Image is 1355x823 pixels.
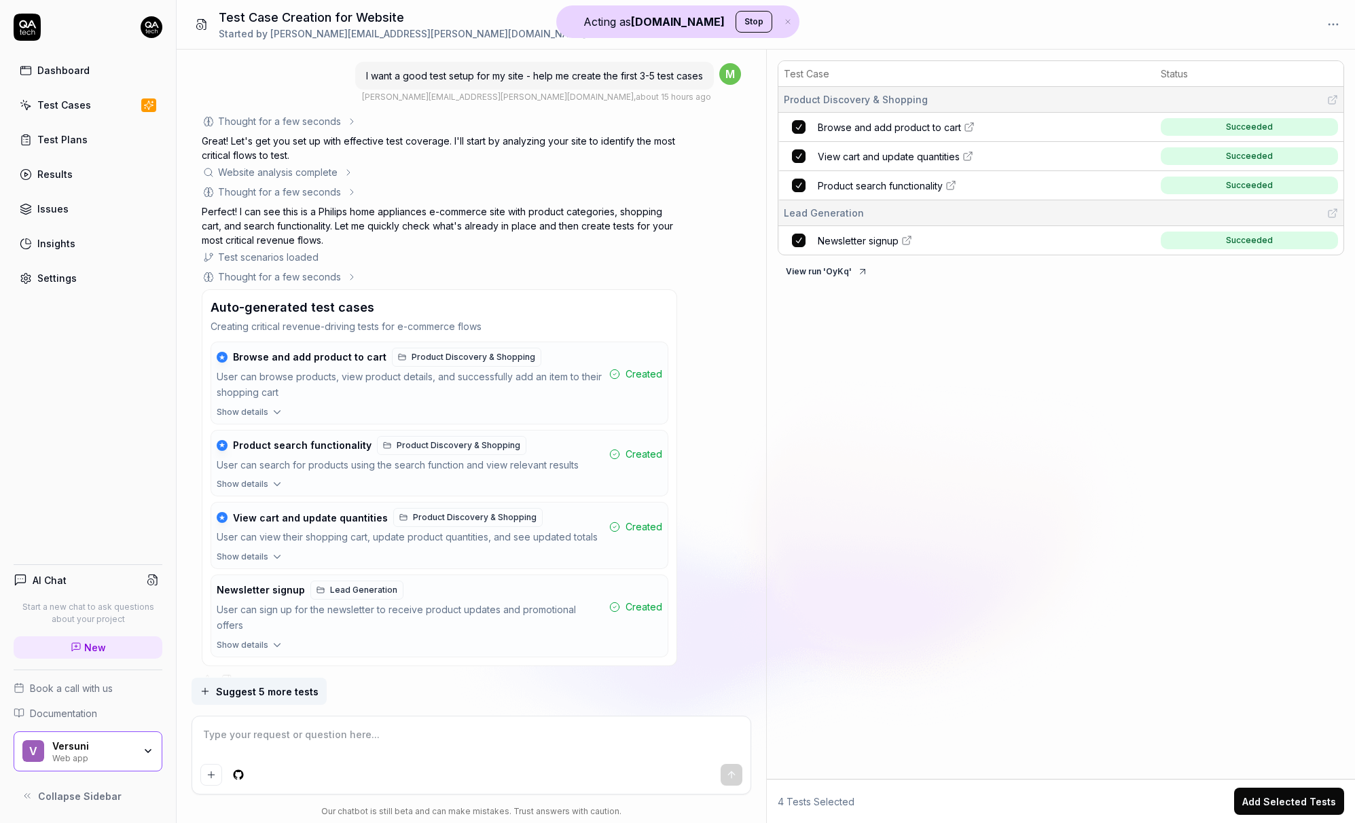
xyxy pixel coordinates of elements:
[202,674,213,685] button: Positive feedback
[412,351,535,363] span: Product Discovery & Shopping
[626,600,662,614] span: Created
[626,519,662,534] span: Created
[30,681,113,695] span: Book a call with us
[14,126,162,153] a: Test Plans
[211,575,668,639] button: Newsletter signupLead GenerationUser can sign up for the newsletter to receive product updates an...
[784,206,864,220] span: Lead Generation
[217,512,228,523] div: ★
[37,132,88,147] div: Test Plans
[211,406,668,424] button: Show details
[1234,788,1344,815] button: Add Selected Tests
[818,179,1153,193] a: Product search functionality
[37,98,91,112] div: Test Cases
[818,149,1153,164] a: View cart and update quantities
[211,298,374,316] h3: Auto-generated test cases
[217,551,268,563] span: Show details
[37,236,75,251] div: Insights
[14,636,162,659] a: New
[216,684,319,699] span: Suggest 5 more tests
[22,740,44,762] span: V
[818,179,943,193] span: Product search functionality
[362,92,634,102] span: [PERSON_NAME][EMAIL_ADDRESS][PERSON_NAME][DOMAIN_NAME]
[218,165,338,179] div: Website analysis complete
[626,367,662,381] span: Created
[38,789,122,803] span: Collapse Sidebar
[211,478,668,496] button: Show details
[200,764,222,786] button: Add attachment
[362,91,711,103] div: , about 15 hours ago
[397,439,520,452] span: Product Discovery & Shopping
[14,601,162,625] p: Start a new chat to ask questions about your project
[217,440,228,451] div: ★
[202,204,677,247] p: Perfect! I can see this is a Philips home appliances e-commerce site with product categories, sho...
[818,120,961,134] span: Browse and add product to cart
[14,706,162,720] a: Documentation
[14,230,162,257] a: Insights
[818,120,1153,134] a: Browse and add product to cart
[192,805,751,818] div: Our chatbot is still beta and can make mistakes. Trust answers with caution.
[377,436,526,455] a: Product Discovery & Shopping
[211,431,668,479] button: ★Product search functionalityProduct Discovery & ShoppingUser can search for products using the s...
[366,70,703,81] span: I want a good test setup for my site - help me create the first 3-5 test cases
[211,639,668,657] button: Show details
[37,63,90,77] div: Dashboard
[221,674,232,685] button: Negative feedback
[30,706,97,720] span: Documentation
[1226,121,1273,133] div: Succeeded
[818,149,960,164] span: View cart and update quantities
[818,234,1153,248] a: Newsletter signup
[211,502,668,551] button: ★View cart and update quantitiesProduct Discovery & ShoppingUser can view their shopping cart, up...
[1226,150,1273,162] div: Succeeded
[270,28,586,39] span: [PERSON_NAME][EMAIL_ADDRESS][PERSON_NAME][DOMAIN_NAME]
[217,639,268,651] span: Show details
[626,447,662,461] span: Created
[217,369,604,401] div: User can browse products, view product details, and successfully add an item to their shopping cart
[52,740,134,752] div: Versuni
[33,573,67,587] h4: AI Chat
[218,250,319,264] div: Test scenarios loaded
[37,167,73,181] div: Results
[218,185,341,199] div: Thought for a few seconds
[1226,179,1273,191] div: Succeeded
[1226,234,1273,246] div: Succeeded
[330,584,397,596] span: Lead Generation
[719,63,741,85] span: m
[217,584,305,596] span: Newsletter signup
[37,271,77,285] div: Settings
[217,406,268,418] span: Show details
[217,458,604,473] div: User can search for products using the search function and view relevant results
[233,351,386,363] span: Browse and add product to cart
[211,319,668,333] p: Creating critical revenue-driving tests for e-commerce flows
[219,8,586,26] h1: Test Case Creation for Website
[392,348,541,367] a: Product Discovery & Shopping
[211,551,668,568] button: Show details
[14,782,162,809] button: Collapse Sidebar
[778,263,876,277] a: View run 'OyKq'
[211,342,668,406] button: ★Browse and add product to cartProduct Discovery & ShoppingUser can browse products, view product...
[14,265,162,291] a: Settings
[14,196,162,222] a: Issues
[778,261,876,282] button: View run 'OyKq'
[52,752,134,763] div: Web app
[14,681,162,695] a: Book a call with us
[14,161,162,187] a: Results
[393,508,543,527] a: Product Discovery & Shopping
[141,16,162,38] img: 7ccf6c19-61ad-4a6c-8811-018b02a1b829.jpg
[217,602,604,634] div: User can sign up for the newsletter to receive product updates and promotional offers
[202,134,677,162] p: Great! Let's get you set up with effective test coverage. I'll start by analyzing your site to id...
[219,26,586,41] div: Started by
[818,234,899,248] span: Newsletter signup
[736,11,772,33] button: Stop
[217,352,228,363] div: ★
[218,114,341,128] div: Thought for a few seconds
[413,511,537,524] span: Product Discovery & Shopping
[1155,61,1343,87] th: Status
[192,678,327,705] button: Suggest 5 more tests
[37,202,69,216] div: Issues
[784,92,928,107] span: Product Discovery & Shopping
[14,57,162,84] a: Dashboard
[14,731,162,772] button: VVersuniWeb app
[217,478,268,490] span: Show details
[84,640,106,655] span: New
[233,439,372,452] span: Product search functionality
